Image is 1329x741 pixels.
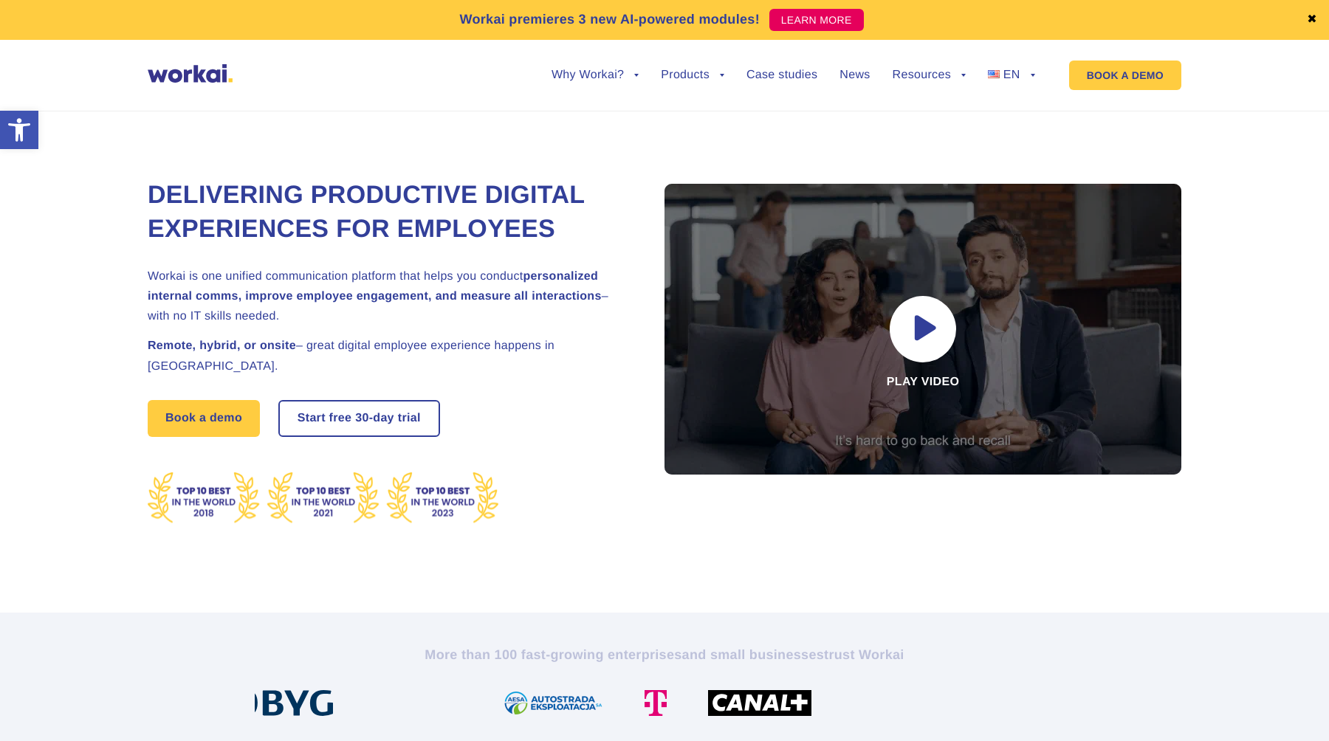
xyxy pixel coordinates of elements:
span: EN [1003,69,1020,81]
a: BOOK A DEMO [1069,61,1181,90]
h2: Workai is one unified communication platform that helps you conduct – with no IT skills needed. [148,266,628,327]
a: Resources [893,69,966,81]
i: and small businesses [682,647,824,662]
a: Start free30-daytrial [280,401,439,435]
i: 30-day [355,413,394,424]
strong: Remote, hybrid, or onsite [148,340,296,352]
a: LEARN MORE [769,9,864,31]
a: ✖ [1307,14,1317,26]
a: Why Workai? [552,69,639,81]
a: Products [661,69,724,81]
p: Workai premieres 3 new AI-powered modules! [459,10,760,30]
div: Play video [664,184,1181,475]
a: Case studies [746,69,817,81]
h2: More than 100 fast-growing enterprises trust Workai [255,646,1074,664]
a: Book a demo [148,400,260,437]
h1: Delivering Productive Digital Experiences for Employees [148,179,628,247]
a: News [839,69,870,81]
h2: – great digital employee experience happens in [GEOGRAPHIC_DATA]. [148,336,628,376]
